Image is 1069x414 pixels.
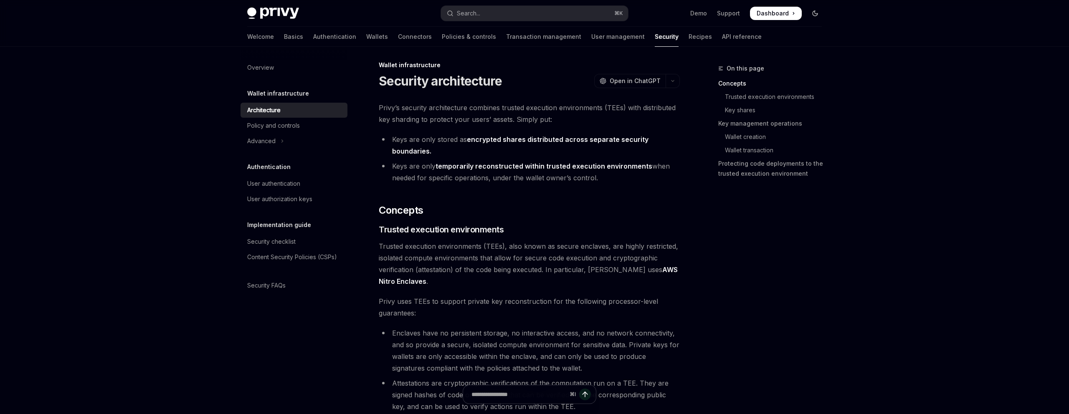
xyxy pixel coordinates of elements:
span: On this page [727,63,764,73]
a: Demo [690,9,707,18]
span: Trusted execution environments (TEEs), also known as secure enclaves, are highly restricted, isol... [379,240,680,287]
li: Keys are only when needed for specific operations, under the wallet owner’s control. [379,160,680,184]
h5: Authentication [247,162,291,172]
button: Open search [441,6,628,21]
a: Support [717,9,740,18]
div: Security FAQs [247,280,286,290]
a: Connectors [398,27,432,47]
a: Wallet transaction [718,144,828,157]
a: Authentication [313,27,356,47]
button: Toggle dark mode [808,7,822,20]
a: Policy and controls [241,118,347,133]
a: Architecture [241,103,347,118]
li: Enclaves have no persistent storage, no interactive access, and no network connectivity, and so p... [379,327,680,374]
a: Wallets [366,27,388,47]
a: Trusted execution environments [718,90,828,103]
a: Policies & controls [442,27,496,47]
div: Wallet infrastructure [379,61,680,69]
div: Search... [457,8,480,18]
button: Open in ChatGPT [594,74,666,88]
div: Content Security Policies (CSPs) [247,252,337,262]
button: Toggle Advanced section [241,134,347,149]
a: Concepts [718,77,828,90]
span: Privy’s security architecture combines trusted execution environments (TEEs) with distributed key... [379,102,680,125]
div: Policy and controls [247,121,300,131]
span: Open in ChatGPT [610,77,661,85]
div: Advanced [247,136,276,146]
button: Send message [579,389,591,400]
a: Content Security Policies (CSPs) [241,250,347,265]
h5: Wallet infrastructure [247,88,309,98]
a: Key shares [718,103,828,117]
a: Key management operations [718,117,828,130]
div: Overview [247,63,274,73]
a: User authorization keys [241,192,347,207]
a: API reference [722,27,762,47]
a: Transaction management [506,27,581,47]
a: Welcome [247,27,274,47]
div: Security checklist [247,237,296,247]
a: Overview [241,60,347,75]
li: Keys are only stored as [379,134,680,157]
span: Dashboard [757,9,789,18]
a: Security FAQs [241,278,347,293]
h1: Security architecture [379,73,502,88]
strong: temporarily reconstructed within trusted execution environments [436,162,652,170]
div: User authorization keys [247,194,312,204]
img: dark logo [247,8,299,19]
a: Basics [284,27,303,47]
a: User management [591,27,645,47]
div: Architecture [247,105,281,115]
a: Protecting code deployments to the trusted execution environment [718,157,828,180]
span: Privy uses TEEs to support private key reconstruction for the following processor-level guarantees: [379,295,680,319]
span: ⌘ K [614,10,623,17]
strong: encrypted shares distributed across separate security boundaries. [392,135,648,155]
span: Concepts [379,204,423,217]
a: Recipes [689,27,712,47]
input: Ask a question... [471,385,566,404]
a: Security checklist [241,234,347,249]
span: Trusted execution environments [379,224,504,235]
a: Security [655,27,679,47]
h5: Implementation guide [247,220,311,230]
a: User authentication [241,176,347,191]
div: User authentication [247,179,300,189]
a: Dashboard [750,7,802,20]
li: Attestations are cryptographic verifications of the computation run on a TEE. They are signed has... [379,377,680,412]
a: Wallet creation [718,130,828,144]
